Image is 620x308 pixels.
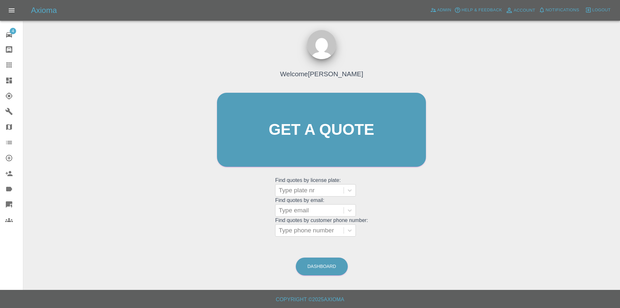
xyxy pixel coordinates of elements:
[31,5,57,16] h5: Axioma
[275,218,368,237] grid: Find quotes by customer phone number:
[5,295,615,304] h6: Copyright © 2025 Axioma
[592,6,611,14] span: Logout
[461,6,502,14] span: Help & Feedback
[537,5,581,15] button: Notifications
[429,5,453,15] a: Admin
[296,258,348,275] a: Dashboard
[307,30,336,59] img: ...
[453,5,503,15] button: Help & Feedback
[280,69,363,79] h4: Welcome [PERSON_NAME]
[584,5,612,15] button: Logout
[504,5,537,16] a: Account
[275,177,368,196] grid: Find quotes by license plate:
[546,6,579,14] span: Notifications
[10,28,16,34] span: 4
[514,7,535,14] span: Account
[4,3,19,18] button: Open drawer
[437,6,451,14] span: Admin
[275,197,368,217] grid: Find quotes by email:
[217,93,426,167] a: Get a quote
